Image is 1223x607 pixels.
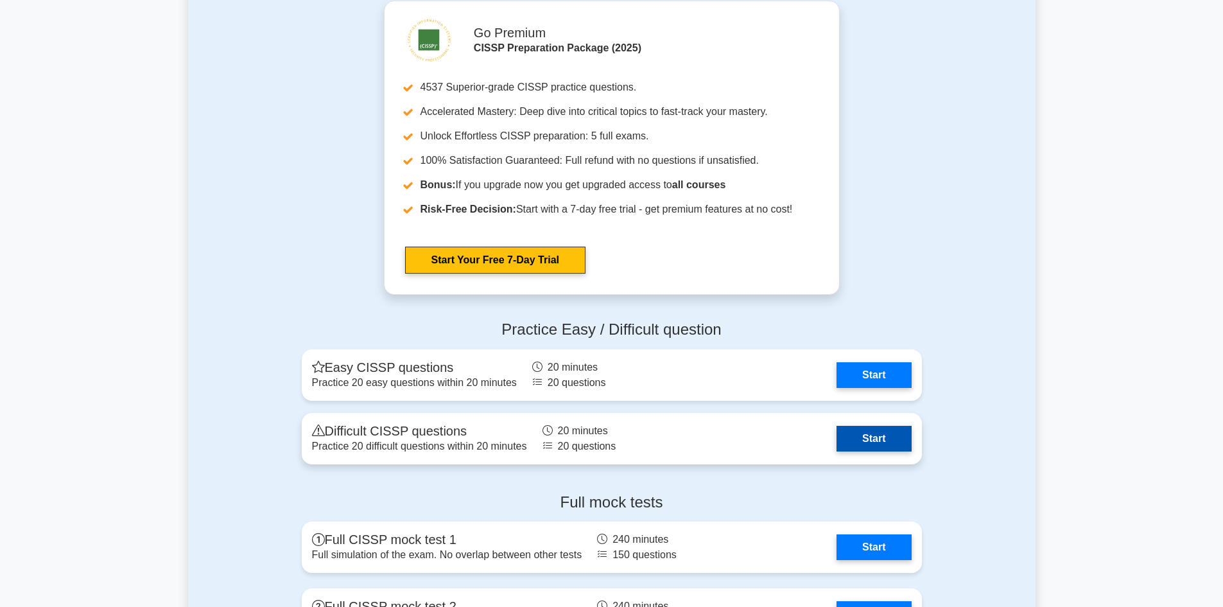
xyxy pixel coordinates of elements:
a: Start [837,534,911,560]
h4: Full mock tests [302,493,922,512]
a: Start Your Free 7-Day Trial [405,247,585,274]
a: Start [837,426,911,452]
h4: Practice Easy / Difficult question [302,321,922,339]
a: Start [837,362,911,388]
